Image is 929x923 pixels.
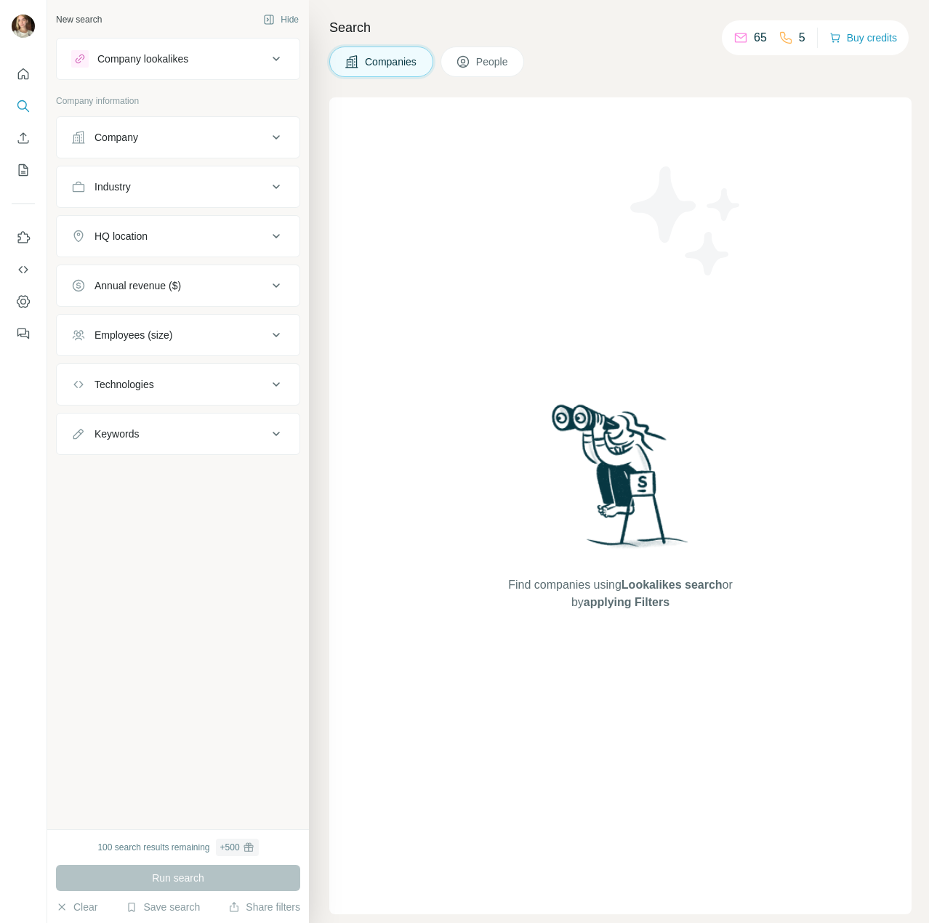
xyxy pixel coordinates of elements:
[94,328,172,342] div: Employees (size)
[228,900,300,914] button: Share filters
[56,13,102,26] div: New search
[754,29,767,47] p: 65
[56,900,97,914] button: Clear
[12,93,35,119] button: Search
[97,839,258,856] div: 100 search results remaining
[57,318,299,352] button: Employees (size)
[57,268,299,303] button: Annual revenue ($)
[829,28,897,48] button: Buy credits
[57,169,299,204] button: Industry
[97,52,188,66] div: Company lookalikes
[622,579,723,591] span: Lookalikes search
[12,125,35,151] button: Enrich CSV
[12,289,35,315] button: Dashboard
[57,367,299,402] button: Technologies
[476,55,510,69] span: People
[329,17,912,38] h4: Search
[365,55,418,69] span: Companies
[12,225,35,251] button: Use Surfe on LinkedIn
[94,427,139,441] div: Keywords
[621,156,752,286] img: Surfe Illustration - Stars
[94,229,148,243] div: HQ location
[504,576,736,611] span: Find companies using or by
[126,900,200,914] button: Save search
[57,41,299,76] button: Company lookalikes
[94,180,131,194] div: Industry
[94,130,138,145] div: Company
[12,321,35,347] button: Feedback
[799,29,805,47] p: 5
[12,15,35,38] img: Avatar
[94,377,154,392] div: Technologies
[220,841,240,854] div: + 500
[57,219,299,254] button: HQ location
[12,257,35,283] button: Use Surfe API
[57,120,299,155] button: Company
[12,157,35,183] button: My lists
[57,416,299,451] button: Keywords
[545,400,696,563] img: Surfe Illustration - Woman searching with binoculars
[94,278,181,293] div: Annual revenue ($)
[12,61,35,87] button: Quick start
[584,596,669,608] span: applying Filters
[253,9,309,31] button: Hide
[56,94,300,108] p: Company information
